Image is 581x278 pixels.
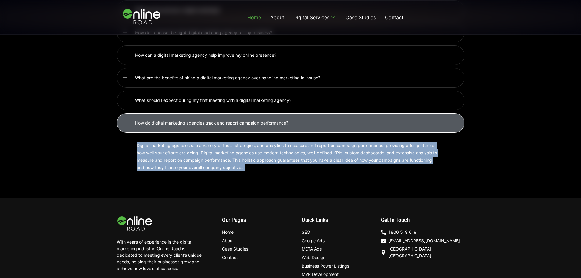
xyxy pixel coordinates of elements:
[222,229,295,236] a: Home
[222,246,295,252] a: Case Studies
[222,254,295,261] a: Contact
[387,246,464,259] span: [GEOGRAPHIC_DATA], [GEOGRAPHIC_DATA]
[222,254,238,261] span: Contact
[302,246,322,252] span: META Ads
[135,97,294,104] span: What should I expect during my first meeting with a digital marketing agency?
[222,229,234,236] span: Home
[135,52,279,59] span: How can a digital marketing agency help improve my online presence?
[135,119,291,127] span: How do digital marketing agencies track and report campaign performance?
[341,5,380,30] a: Case Studies
[381,229,464,236] a: 1800 519 619
[387,237,460,244] span: [EMAIL_ADDRESS][DOMAIN_NAME]
[381,237,464,244] a: [EMAIL_ADDRESS][DOMAIN_NAME]
[302,237,325,244] span: Google Ads
[302,271,375,278] a: MVP Development
[117,239,204,272] p: With years of experience in the digital marketing industry, Online Road is dedicated to meeting e...
[222,218,295,223] h5: Our Pages
[302,271,339,278] span: MVP Development
[117,45,464,65] a: How can a digital marketing agency help improve my online presence?
[302,254,375,261] a: Web Design
[387,229,417,236] span: 1800 519 619
[302,254,325,261] span: Web Design
[289,5,341,30] a: Digital Services
[302,246,375,252] a: META Ads
[137,142,439,171] p: Digital marketing agencies use a variety of tools, strategies, and analytics to measure and repor...
[302,237,375,244] a: Google Ads
[302,218,375,223] h5: Quick Links
[302,263,375,269] a: Business Power Listings
[117,113,464,133] a: How do digital marketing agencies track and report campaign performance?
[117,91,464,110] a: What should I expect during my first meeting with a digital marketing agency?
[135,74,323,81] span: What are the benefits of hiring a digital marketing agency over handling marketing in-house?
[380,5,408,30] a: Contact
[222,237,234,244] span: About
[302,229,310,236] span: SEO
[302,263,349,269] span: Business Power Listings
[222,237,295,244] a: About
[117,68,464,88] a: What are the benefits of hiring a digital marketing agency over handling marketing in-house?
[381,218,464,223] h5: Get In Touch
[302,229,375,236] a: SEO
[222,246,248,252] span: Case Studies
[243,5,266,30] a: Home
[266,5,289,30] a: About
